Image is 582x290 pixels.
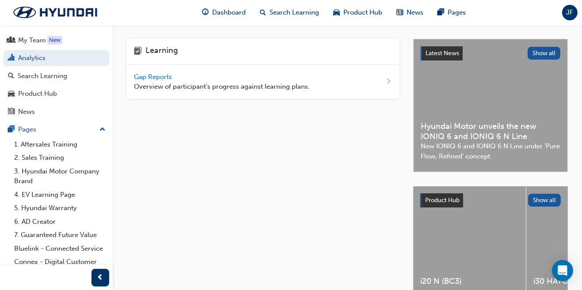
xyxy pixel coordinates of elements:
button: DashboardMy TeamAnalyticsSearch LearningProduct HubNews [4,12,109,121]
a: Latest NewsShow allHyundai Motor unveils the new IONIQ 6 and IONIQ 6 N LineNew IONIQ 6 and IONIQ ... [413,39,568,172]
span: up-icon [99,124,106,136]
span: next-icon [385,76,392,87]
span: learning-icon [134,46,142,57]
span: News [407,8,424,18]
a: guage-iconDashboard [195,4,253,22]
a: 4. EV Learning Page [11,188,109,202]
div: My Team [18,35,46,45]
div: Open Intercom Messenger [552,260,573,281]
span: Latest News [426,49,459,57]
span: search-icon [8,72,14,80]
div: Tooltip anchor [47,36,62,45]
a: 6. AD Creator [11,215,109,229]
span: Hyundai Motor unveils the new IONIQ 6 and IONIQ 6 N Line [421,121,560,141]
div: Product Hub [18,89,57,99]
span: pages-icon [8,126,15,134]
span: chart-icon [8,54,15,62]
a: Search Learning [4,68,109,84]
h4: Learning [145,46,178,57]
button: Show all [528,47,561,60]
div: News [18,107,35,117]
button: Pages [4,121,109,138]
span: car-icon [334,7,340,18]
button: JF [562,5,578,20]
a: car-iconProduct Hub [327,4,390,22]
a: Product Hub [4,86,109,102]
span: search-icon [260,7,266,18]
a: Analytics [4,50,109,66]
a: Bluelink - Connected Service [11,242,109,256]
span: pages-icon [438,7,445,18]
span: i20 N (BC3) [420,276,519,286]
span: news-icon [8,108,15,116]
span: prev-icon [97,272,104,283]
span: Dashboard [213,8,246,18]
span: Gap Reports [134,73,174,81]
div: Pages [18,124,36,135]
a: News [4,104,109,120]
span: Product Hub [425,196,460,204]
span: Product Hub [344,8,383,18]
a: 1. Aftersales Training [11,138,109,151]
span: New IONIQ 6 and IONIQ 6 N Line under ‘Pure Flow, Refined’ concept. [421,141,560,161]
span: guage-icon [202,7,209,18]
a: 7. Guaranteed Future Value [11,228,109,242]
a: Latest NewsShow all [421,46,560,60]
a: search-iconSearch Learning [253,4,327,22]
span: people-icon [8,37,15,45]
span: news-icon [397,7,403,18]
a: Gap Reports Overview of participant's progress against learning plans.next-icon [127,65,399,99]
span: car-icon [8,90,15,98]
span: Search Learning [270,8,320,18]
a: 5. Hyundai Warranty [11,201,109,215]
a: Connex - Digital Customer Experience Management [11,255,109,279]
a: 2. Sales Training [11,151,109,165]
a: 3. Hyundai Motor Company Brand [11,165,109,188]
div: Search Learning [18,71,67,81]
a: pages-iconPages [431,4,473,22]
span: Overview of participant's progress against learning plans. [134,82,310,92]
span: Pages [448,8,466,18]
a: news-iconNews [390,4,431,22]
a: My Team [4,32,109,49]
button: Show all [528,194,561,207]
a: Product HubShow all [420,193,561,207]
span: JF [567,8,574,18]
img: Trak [4,3,106,22]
